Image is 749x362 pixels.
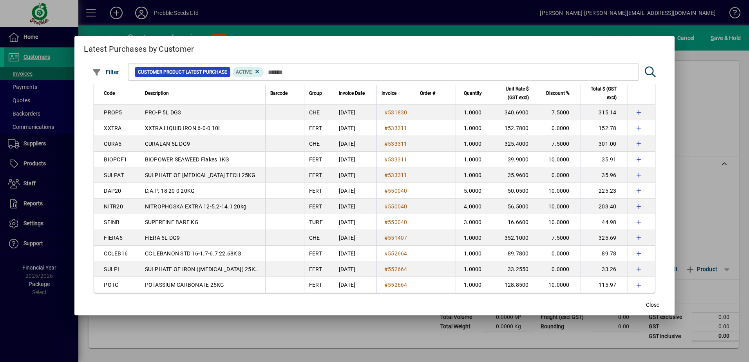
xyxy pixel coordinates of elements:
span: 552664 [388,250,407,257]
div: Code [104,89,135,98]
a: #550040 [382,218,410,226]
span: Description [145,89,169,98]
span: FERT [309,282,322,288]
a: #552664 [382,281,410,289]
td: [DATE] [334,136,376,152]
td: 7.5000 [540,230,581,246]
td: 352.1000 [493,230,540,246]
span: # [384,266,388,272]
mat-chip: Product Activation Status: Active [233,67,264,77]
td: 7.5000 [540,105,581,120]
span: FERT [309,266,322,272]
td: 325.69 [581,230,628,246]
div: Total $ (GST excl) [586,85,624,102]
span: CHE [309,141,320,147]
td: 340.6900 [493,105,540,120]
span: SULPI [104,266,119,272]
div: Unit Rate $ (GST excl) [498,85,536,102]
a: #552664 [382,249,410,258]
td: [DATE] [334,214,376,230]
span: Total $ (GST excl) [586,85,617,102]
span: Code [104,89,115,98]
td: 0.0000 [540,261,581,277]
span: FIERA5 [104,235,123,241]
td: 1.0000 [456,277,493,293]
td: 89.7800 [493,246,540,261]
td: 5.0000 [456,183,493,199]
span: 552664 [388,282,407,288]
td: 44.98 [581,214,628,230]
span: CURALAN 5L DG9 [145,141,190,147]
td: 50.0500 [493,183,540,199]
span: 533311 [388,141,407,147]
span: Order # [420,89,435,98]
span: # [384,141,388,147]
td: 315.14 [581,105,628,120]
td: 10.0000 [540,152,581,167]
span: POTC [104,282,118,288]
a: #550040 [382,202,410,211]
span: Customer Product Latest Purchase [138,68,227,76]
span: CURA5 [104,141,121,147]
span: POTASSIUM CARBONATE 25KG [145,282,224,288]
span: 550040 [388,203,407,210]
td: 33.26 [581,261,628,277]
span: Group [309,89,322,98]
span: FIERA 5L DG9 [145,235,180,241]
td: 4.0000 [456,199,493,214]
td: 0.0000 [540,120,581,136]
td: [DATE] [334,277,376,293]
td: [DATE] [334,167,376,183]
span: Discount % [546,89,570,98]
td: 35.9600 [493,167,540,183]
td: 1.0000 [456,152,493,167]
span: SFINB [104,219,119,225]
td: 35.96 [581,167,628,183]
a: #531830 [382,108,410,117]
span: FERT [309,156,322,163]
td: 0.0000 [540,167,581,183]
td: 10.0000 [540,277,581,293]
span: SUPERFINE BARE KG [145,219,199,225]
span: CCLEB16 [104,250,128,257]
span: XXTRA LIQUID IRON 6-0-0 10L [145,125,222,131]
button: Close [640,298,665,312]
span: SULPHATE OF IRON ([MEDICAL_DATA]) 25KG HEP [145,266,271,272]
span: # [384,235,388,241]
td: 89.78 [581,246,628,261]
a: #533311 [382,155,410,164]
span: # [384,203,388,210]
td: 325.4000 [493,136,540,152]
div: Discount % [545,89,577,98]
a: #533311 [382,171,410,179]
td: 1.0000 [456,246,493,261]
td: 115.97 [581,277,628,293]
div: Barcode [270,89,299,98]
span: # [384,188,388,194]
td: 1.0000 [456,136,493,152]
span: SULPHATE OF [MEDICAL_DATA] TECH 25KG [145,172,256,178]
span: # [384,250,388,257]
span: # [384,109,388,116]
a: #552664 [382,265,410,273]
span: 531830 [388,109,407,116]
span: Invoice [382,89,396,98]
div: Order # [420,89,451,98]
span: Filter [92,69,119,75]
td: 10.0000 [540,183,581,199]
span: # [384,172,388,178]
td: 203.40 [581,199,628,214]
span: Quantity [464,89,482,98]
td: 7.5000 [540,136,581,152]
span: DAP20 [104,188,121,194]
span: 533311 [388,156,407,163]
span: Unit Rate $ (GST excl) [498,85,529,102]
span: CHE [309,235,320,241]
span: BIOPOWER SEAWEED Flakes 1KG [145,156,230,163]
span: 552664 [388,266,407,272]
span: PRO-P 5L DG3 [145,109,181,116]
td: 152.78 [581,120,628,136]
a: #551407 [382,233,410,242]
td: [DATE] [334,105,376,120]
td: [DATE] [334,183,376,199]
